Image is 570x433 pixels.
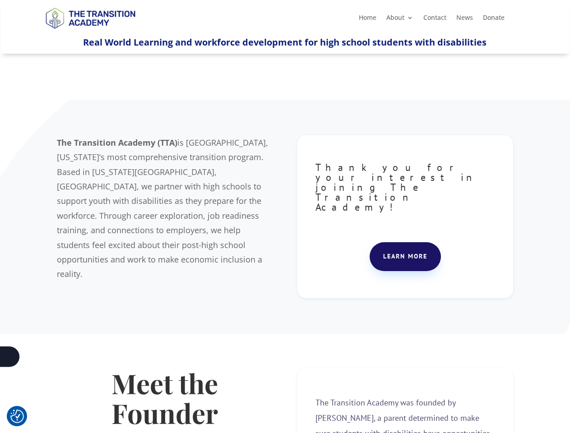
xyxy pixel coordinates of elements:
a: Donate [483,14,505,24]
button: Cookie Settings [10,410,24,423]
span: Real World Learning and workforce development for high school students with disabilities [83,36,487,48]
strong: Meet the Founder [111,365,218,431]
a: Contact [423,14,446,24]
span: Thank you for your interest in joining The Transition Academy! [315,161,479,213]
a: Logo-Noticias [42,27,139,36]
img: Revisit consent button [10,410,24,423]
a: News [456,14,473,24]
img: TTA Brand_TTA Primary Logo_Horizontal_Light BG [42,2,139,34]
b: The Transition Academy (TTA) [57,137,177,148]
a: Home [359,14,376,24]
a: Learn more [370,242,441,271]
a: About [386,14,413,24]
